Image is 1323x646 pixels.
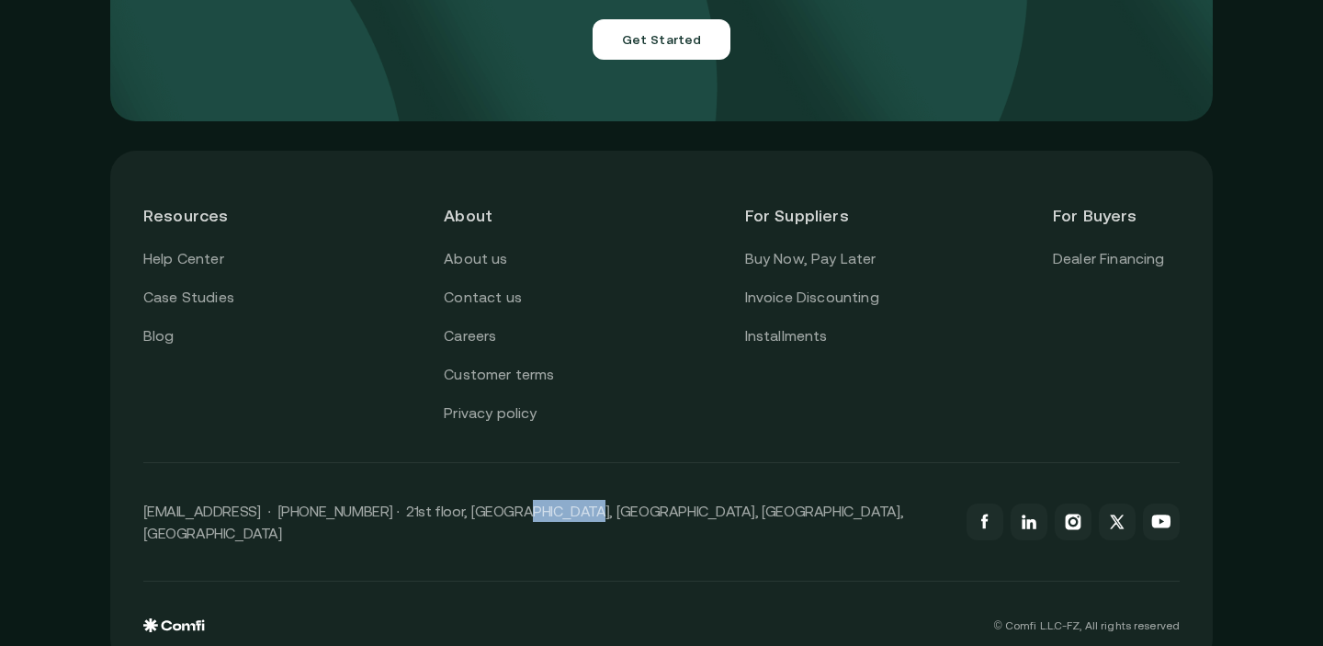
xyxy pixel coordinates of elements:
header: Resources [143,184,270,247]
a: Invoice Discounting [745,286,879,310]
header: For Buyers [1053,184,1180,247]
a: Blog [143,324,175,348]
a: Customer terms [444,363,554,387]
img: comfi logo [143,618,205,633]
a: Help Center [143,247,224,271]
p: © Comfi L.L.C-FZ, All rights reserved [994,619,1180,632]
header: About [444,184,571,247]
a: Privacy policy [444,402,537,425]
header: For Suppliers [745,184,879,247]
button: Get Started [593,19,731,60]
a: Dealer Financing [1053,247,1165,271]
a: About us [444,247,507,271]
a: Contact us [444,286,522,310]
p: [EMAIL_ADDRESS] · [PHONE_NUMBER] · 21st floor, [GEOGRAPHIC_DATA], [GEOGRAPHIC_DATA], [GEOGRAPHIC_... [143,500,948,544]
a: Installments [745,324,828,348]
a: Case Studies [143,286,234,310]
a: Careers [444,324,496,348]
a: Buy Now, Pay Later [745,247,876,271]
